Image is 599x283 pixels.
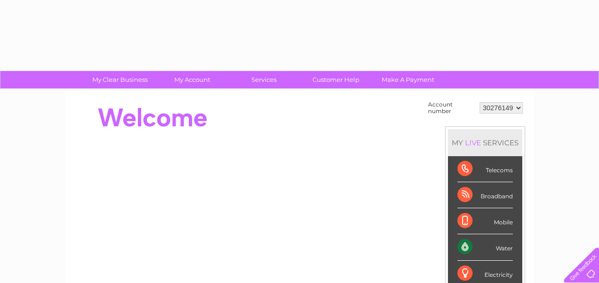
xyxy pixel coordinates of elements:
a: My Account [153,71,231,88]
td: Account number [426,99,477,117]
div: Water [457,234,513,260]
div: MY SERVICES [448,129,522,156]
div: Mobile [457,208,513,234]
div: Broadband [457,182,513,208]
a: Services [225,71,303,88]
a: Make A Payment [369,71,447,88]
a: My Clear Business [81,71,159,88]
div: Telecoms [457,156,513,182]
a: Customer Help [297,71,375,88]
div: LIVE [463,138,483,147]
